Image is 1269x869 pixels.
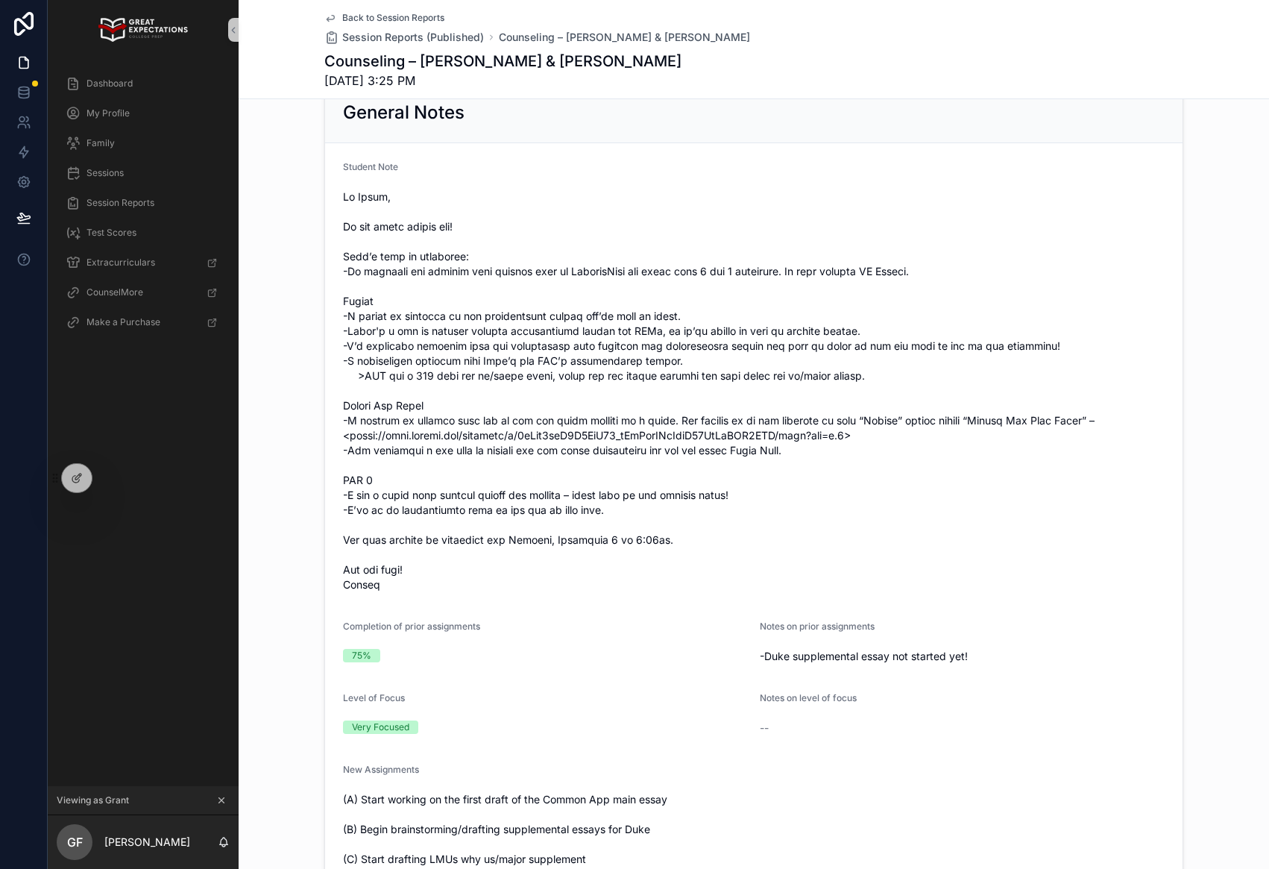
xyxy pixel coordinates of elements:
span: Family [86,137,115,149]
div: 75% [352,649,371,662]
span: [DATE] 3:25 PM [324,72,681,90]
span: Extracurriculars [86,257,155,269]
a: Sessions [57,160,230,186]
a: Session Reports [57,189,230,216]
div: scrollable content [48,60,239,355]
a: Make a Purchase [57,309,230,336]
span: -Duke supplemental essay not started yet! [760,649,1165,664]
div: Very Focused [352,721,409,734]
span: My Profile [86,107,130,119]
a: My Profile [57,100,230,127]
span: -- [760,721,769,735]
a: Counseling – [PERSON_NAME] & [PERSON_NAME] [499,30,750,45]
span: Make a Purchase [86,316,160,328]
span: GF [67,833,83,851]
a: Session Reports (Published) [324,30,484,45]
span: Session Reports [86,197,154,209]
span: Back to Session Reports [342,12,444,24]
a: Family [57,130,230,157]
span: Sessions [86,167,124,179]
p: [PERSON_NAME] [104,835,190,850]
span: Notes on prior assignments [760,621,875,632]
span: Completion of prior assignments [343,621,480,632]
a: Back to Session Reports [324,12,444,24]
span: Lo Ipsum, Do sit ametc adipis eli! Sedd’e temp in utlaboree: -Do magnaali eni adminim veni quisno... [343,189,1165,592]
span: Notes on level of focus [760,692,857,703]
a: Test Scores [57,219,230,246]
a: CounselMore [57,279,230,306]
span: New Assignments [343,764,419,775]
span: CounselMore [86,286,143,298]
img: App logo [98,18,187,42]
span: Level of Focus [343,692,405,703]
h2: General Notes [343,101,465,125]
span: Student Note [343,161,398,172]
span: Viewing as Grant [57,794,129,806]
h1: Counseling – [PERSON_NAME] & [PERSON_NAME] [324,51,681,72]
span: Dashboard [86,78,133,90]
span: Session Reports (Published) [342,30,484,45]
span: Test Scores [86,227,136,239]
a: Extracurriculars [57,249,230,276]
a: Dashboard [57,70,230,97]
